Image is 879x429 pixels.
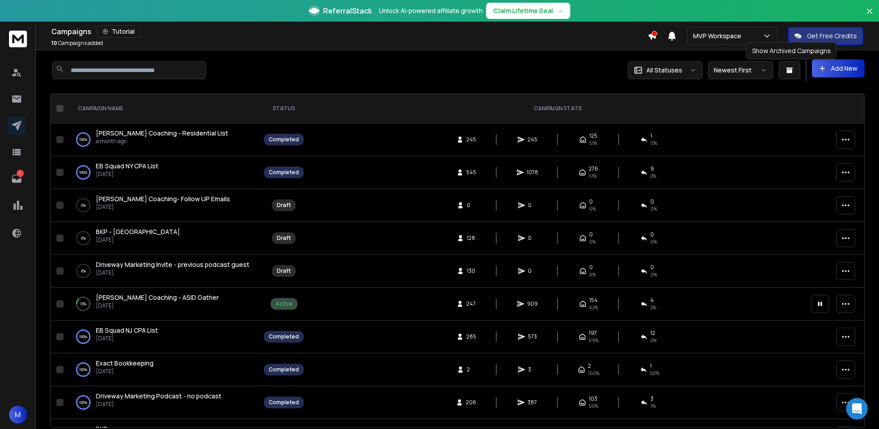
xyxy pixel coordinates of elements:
span: 0 [650,231,654,238]
span: 909 [527,300,538,307]
th: CAMPAIGN NAME [67,94,258,123]
span: 0 [589,264,593,271]
a: Driveway Marketing Invite - previous podcast guest [96,260,249,269]
span: 128 [467,235,476,242]
span: 1 [650,362,652,370]
span: Driveway Marketing Podcast - no podcast [96,392,221,400]
p: MVP Workspace [693,32,745,41]
p: 1 [17,170,24,177]
span: 2 % [650,172,656,180]
td: 100%EB Squad NY CPA List[DATE] [67,156,258,189]
a: BKP - [GEOGRAPHIC_DATA] [96,227,180,236]
th: CAMPAIGN STATS [309,94,806,123]
span: 50 % [589,402,598,410]
span: 545 [466,169,476,176]
span: 0 [528,235,537,242]
span: 0 [650,264,654,271]
p: [DATE] [96,302,219,309]
a: EB Squad NY CPA List [96,162,158,171]
span: [PERSON_NAME] Coaching - ASID Gather [96,293,219,302]
p: 100 % [79,398,87,407]
p: Unlock AI-powered affiliate growth [379,6,482,15]
span: 103 [589,395,597,402]
div: Active [275,300,293,307]
span: 12 [650,330,655,337]
span: 2 % [650,304,656,311]
span: 154 [589,297,598,304]
span: 245 [527,136,537,143]
p: 0 % [81,234,86,243]
span: → [557,6,563,15]
span: 51 % [589,140,597,147]
p: 0 % [81,201,86,210]
span: 1078 [527,169,538,176]
p: 100 % [79,135,87,144]
span: 247 [466,300,476,307]
p: [DATE] [96,236,180,244]
span: 0 [589,198,593,205]
span: 0% [589,271,596,278]
div: Draft [277,202,291,209]
span: 197 [589,330,597,337]
span: 0% [650,205,657,212]
div: Completed [269,366,299,373]
span: 10 [51,39,57,47]
span: 3 [650,395,654,402]
span: 1 [650,132,652,140]
span: M [9,406,27,424]
span: 573 [528,333,537,340]
span: EB Squad NY CPA List [96,162,158,170]
div: Completed [269,333,299,340]
p: Campaigns added [51,40,103,47]
td: 0%BKP - [GEOGRAPHIC_DATA][DATE] [67,222,258,255]
p: Get Free Credits [807,32,857,41]
a: 1 [8,170,26,188]
span: 206 [466,399,476,406]
span: 0% [589,205,596,212]
div: Completed [269,399,299,406]
span: 387 [527,399,537,406]
button: Claim Lifetime Deal→ [486,3,570,19]
p: 0 % [81,266,86,275]
td: 100%EB Squad NJ CPA List[DATE] [67,321,258,353]
td: 100%Exact Bookkeeping[DATE] [67,353,258,386]
a: Exact Bookkeeping [96,359,153,368]
span: 0 [528,267,537,275]
span: 3 [528,366,537,373]
p: [DATE] [96,171,158,178]
p: a month ago [96,138,228,145]
span: 276 [589,165,598,172]
button: Newest First [708,61,773,79]
span: 285 [466,333,476,340]
p: 100 % [79,332,87,341]
div: Completed [269,136,299,143]
th: STATUS [258,94,309,123]
span: 1 % [650,402,656,410]
span: 51 % [589,172,597,180]
button: Get Free Credits [788,27,863,45]
a: [PERSON_NAME] Coaching - ASID Gather [96,293,219,302]
p: [DATE] [96,203,230,211]
td: 100%[PERSON_NAME] Coaching - Residential Lista month ago [67,123,258,156]
div: Show Archived Campaigns [746,42,837,59]
span: 2 [467,366,476,373]
span: 4 [650,297,654,304]
p: [DATE] [96,401,221,408]
a: [PERSON_NAME] Coaching - Residential List [96,129,228,138]
div: Campaigns [51,25,648,38]
span: 0 % [650,140,657,147]
span: Exact Bookkeeping [96,359,153,367]
p: [DATE] [96,335,158,342]
button: Add New [812,59,865,77]
span: ReferralStack [323,5,372,16]
p: [DATE] [96,269,249,276]
span: 62 % [589,304,598,311]
span: 4 % [650,337,657,344]
td: 0%[PERSON_NAME] Coaching- Follow UP Emails[DATE] [67,189,258,222]
button: Close banner [864,5,875,27]
span: 0 [589,231,593,238]
span: 0 [650,198,654,205]
span: 0 [467,202,476,209]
